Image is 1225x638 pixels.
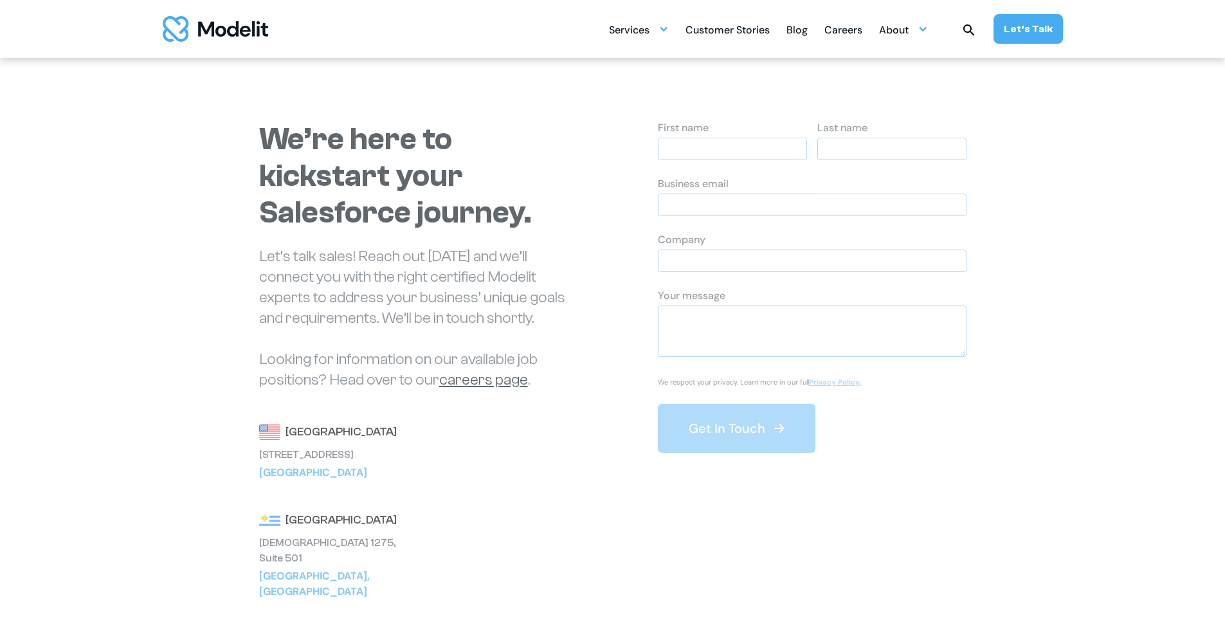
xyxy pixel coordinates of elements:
[259,447,401,462] div: [STREET_ADDRESS]
[259,465,401,480] div: [GEOGRAPHIC_DATA]
[689,419,765,437] div: Get In Touch
[658,233,966,247] div: Company
[809,378,861,387] a: Privacy Policy.
[685,17,770,42] a: Customer Stories
[259,246,581,390] p: Let’s talk sales! Reach out [DATE] and we’ll connect you with the right certified Modelit experts...
[658,177,966,191] div: Business email
[439,371,528,388] a: careers page
[817,121,966,135] div: Last name
[163,16,268,42] img: modelit logo
[286,423,397,441] div: [GEOGRAPHIC_DATA]
[609,19,649,44] div: Services
[259,535,401,566] div: [DEMOGRAPHIC_DATA] 1275, Suite 501
[259,121,581,231] h1: We’re here to kickstart your Salesforce journey.
[994,14,1063,44] a: Let’s Talk
[824,17,862,42] a: Careers
[879,17,928,42] div: About
[609,17,669,42] div: Services
[685,19,770,44] div: Customer Stories
[286,511,397,529] div: [GEOGRAPHIC_DATA]
[658,404,815,453] button: Get In Touch
[772,421,787,436] img: arrow right
[824,19,862,44] div: Careers
[879,19,909,44] div: About
[658,121,807,135] div: First name
[658,378,861,387] p: We respect your privacy. Learn more in our full
[163,16,268,42] a: home
[1004,22,1053,36] div: Let’s Talk
[658,289,966,303] div: Your message
[786,17,808,42] a: Blog
[786,19,808,44] div: Blog
[259,569,401,599] div: [GEOGRAPHIC_DATA], [GEOGRAPHIC_DATA]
